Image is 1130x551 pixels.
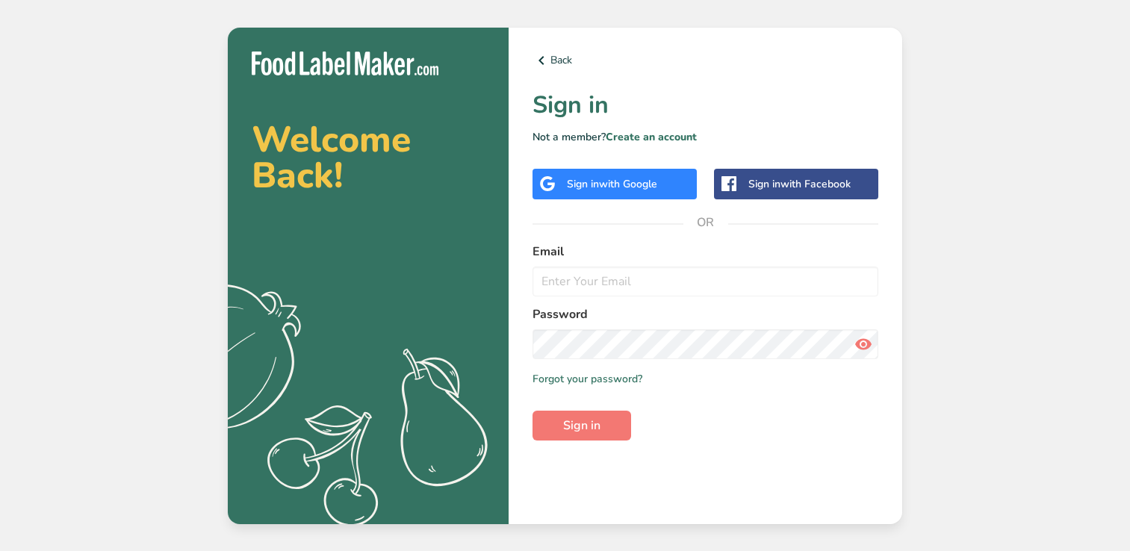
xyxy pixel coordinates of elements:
[780,177,851,191] span: with Facebook
[533,371,642,387] a: Forgot your password?
[748,176,851,192] div: Sign in
[252,52,438,76] img: Food Label Maker
[567,176,657,192] div: Sign in
[606,130,697,144] a: Create an account
[683,200,728,245] span: OR
[533,411,631,441] button: Sign in
[533,52,878,69] a: Back
[533,87,878,123] h1: Sign in
[533,267,878,296] input: Enter Your Email
[599,177,657,191] span: with Google
[563,417,600,435] span: Sign in
[533,305,878,323] label: Password
[252,122,485,193] h2: Welcome Back!
[533,129,878,145] p: Not a member?
[533,243,878,261] label: Email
